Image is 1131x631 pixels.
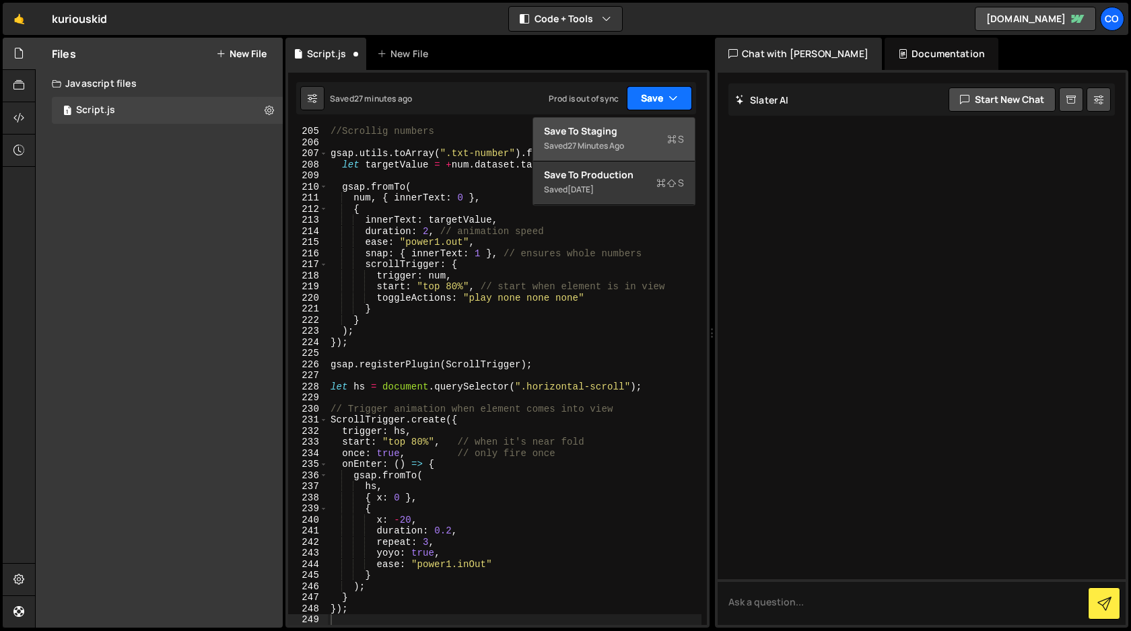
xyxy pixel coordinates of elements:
div: 243 [288,548,328,559]
a: Co [1100,7,1124,31]
button: Start new chat [949,87,1056,112]
div: 230 [288,404,328,415]
div: 227 [288,370,328,381]
div: 216 [288,248,328,260]
div: [DATE] [568,184,594,195]
div: 236 [288,470,328,482]
div: Saved [544,138,684,154]
div: 228 [288,381,328,393]
div: 233 [288,437,328,448]
div: 225 [288,348,328,359]
button: Code + Tools [509,7,622,31]
div: 206 [288,137,328,149]
div: Documentation [885,38,998,70]
div: 220 [288,293,328,304]
div: 205 [288,126,328,137]
button: Save [627,86,692,110]
div: 247 [288,592,328,603]
div: 232 [288,426,328,437]
div: Save to Production [544,168,684,182]
div: 207 [288,148,328,159]
span: S [656,176,684,190]
div: 219 [288,281,328,293]
div: 235 [288,459,328,470]
div: Script.js [76,104,115,116]
div: Save to Staging [544,124,684,138]
div: 213 [288,215,328,226]
div: 239 [288,503,328,515]
div: 246 [288,581,328,593]
div: 210 [288,182,328,193]
div: 208 [288,159,328,171]
div: 226 [288,359,328,371]
div: 237 [288,481,328,492]
div: 212 [288,204,328,215]
div: 229 [288,392,328,404]
div: 248 [288,603,328,615]
h2: Files [52,46,76,61]
span: S [667,133,684,146]
h2: Slater AI [735,94,789,106]
div: 242 [288,537,328,548]
div: Script.js [307,47,346,61]
div: Javascript files [36,70,283,97]
div: 16633/45317.js [52,97,283,124]
div: New File [377,47,434,61]
button: Save to ProductionS Saved[DATE] [533,161,695,205]
span: 1 [63,106,71,117]
div: 214 [288,226,328,237]
div: Chat with [PERSON_NAME] [715,38,882,70]
div: 241 [288,525,328,537]
div: 211 [288,192,328,204]
div: 238 [288,492,328,504]
div: 217 [288,259,328,270]
div: 245 [288,570,328,581]
div: 209 [288,170,328,182]
button: Save to StagingS Saved27 minutes ago [533,118,695,161]
div: 27 minutes ago [568,140,624,151]
div: 27 minutes ago [354,93,412,104]
div: kuriouskid [52,11,108,27]
div: 240 [288,515,328,526]
a: 🤙 [3,3,36,35]
button: New File [216,48,267,59]
div: Prod is out of sync [549,93,619,104]
div: Saved [544,182,684,198]
div: 221 [288,303,328,315]
div: 218 [288,270,328,282]
div: 224 [288,337,328,348]
a: [DOMAIN_NAME] [975,7,1096,31]
div: Saved [330,93,412,104]
div: 249 [288,614,328,626]
div: 234 [288,448,328,459]
div: 215 [288,237,328,248]
div: 223 [288,326,328,337]
div: 231 [288,414,328,426]
div: 244 [288,559,328,570]
div: 222 [288,315,328,326]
